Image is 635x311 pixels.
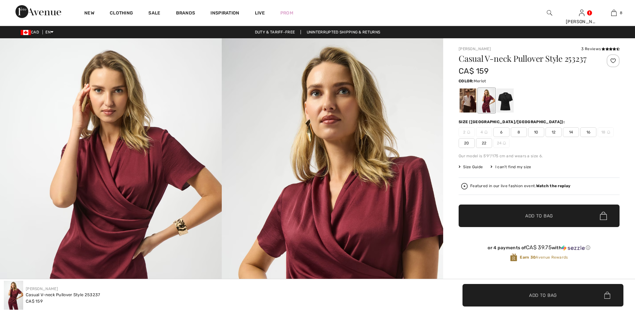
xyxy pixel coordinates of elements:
span: 16 [580,127,596,137]
img: Avenue Rewards [510,253,517,262]
strong: Earn 30 [520,255,536,260]
div: 3 Reviews [581,46,620,52]
a: Clothing [110,10,133,17]
span: 22 [476,138,492,148]
a: 8 [598,9,630,17]
strong: Watch the replay [536,184,571,188]
img: Bag.svg [604,292,610,299]
img: Casual V-Neck Pullover Style 253237 [4,281,23,310]
span: Merlot [474,79,486,83]
span: CA$ 159 [459,67,489,76]
img: ring-m.svg [467,131,470,134]
a: Brands [176,10,195,17]
div: Winter White [460,88,476,113]
div: Black [497,88,514,113]
span: CA$ 159 [26,299,43,304]
div: or 4 payments of with [459,244,620,251]
a: Live [255,10,265,16]
span: Inspiration [210,10,239,17]
div: Size ([GEOGRAPHIC_DATA]/[GEOGRAPHIC_DATA]): [459,119,566,125]
span: 8 [620,10,622,16]
span: 10 [528,127,544,137]
div: Our model is 5'9"/175 cm and wears a size 6. [459,153,620,159]
img: search the website [547,9,552,17]
img: Bag.svg [600,212,607,220]
span: 20 [459,138,475,148]
a: Sign In [579,10,584,16]
img: ring-m.svg [503,142,506,145]
span: Avenue Rewards [520,254,568,260]
span: 2 [459,127,475,137]
span: Add to Bag [529,292,557,298]
img: Canadian Dollar [21,30,31,35]
div: or 4 payments ofCA$ 39.75withSezzle Click to learn more about Sezzle [459,244,620,253]
div: Casual V-neck Pullover Style 253237 [26,292,100,298]
a: Sale [148,10,160,17]
span: 18 [598,127,614,137]
span: 4 [476,127,492,137]
span: Add to Bag [525,213,553,219]
span: 12 [546,127,562,137]
button: Add to Bag [459,205,620,227]
img: ring-m.svg [484,131,488,134]
a: Prom [280,10,293,16]
img: My Bag [611,9,617,17]
h1: Casual V-neck Pullover Style 253237 [459,54,593,63]
span: 6 [493,127,509,137]
span: CA$ 39.75 [526,244,552,251]
img: My Info [579,9,584,17]
span: 8 [511,127,527,137]
img: 1ère Avenue [15,5,61,18]
span: CAD [21,30,42,34]
a: New [84,10,94,17]
img: Watch the replay [461,183,468,189]
a: [PERSON_NAME] [459,47,491,51]
div: [PERSON_NAME] [566,18,597,25]
span: EN [45,30,53,34]
div: I can't find my size [490,164,531,170]
img: ring-m.svg [607,131,610,134]
span: 24 [493,138,509,148]
img: Sezzle [562,245,585,251]
span: Color: [459,79,474,83]
div: Featured in our live fashion event. [470,184,570,188]
span: Size Guide [459,164,483,170]
button: Add to Bag [462,284,623,306]
span: 14 [563,127,579,137]
div: Merlot [478,88,495,113]
a: [PERSON_NAME] [26,287,58,291]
